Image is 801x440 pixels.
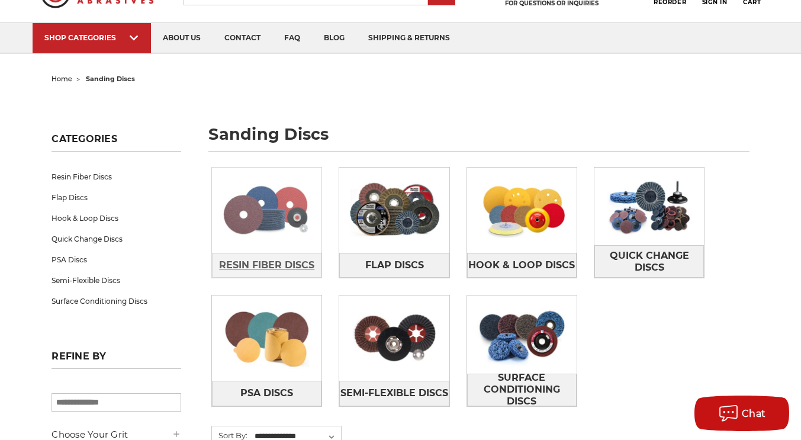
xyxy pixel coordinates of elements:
[52,291,181,311] a: Surface Conditioning Discs
[52,187,181,208] a: Flap Discs
[52,229,181,249] a: Quick Change Discs
[52,133,181,152] h5: Categories
[52,166,181,187] a: Resin Fiber Discs
[339,381,449,406] a: Semi-Flexible Discs
[219,255,314,275] span: Resin Fiber Discs
[86,75,135,83] span: sanding discs
[52,270,181,291] a: Semi-Flexible Discs
[272,23,312,53] a: faq
[212,381,321,406] a: PSA Discs
[151,23,213,53] a: about us
[742,408,766,419] span: Chat
[694,396,789,431] button: Chat
[594,245,704,278] a: Quick Change Discs
[339,253,449,278] a: Flap Discs
[365,255,424,275] span: Flap Discs
[339,299,449,377] img: Semi-Flexible Discs
[208,126,749,152] h1: sanding discs
[212,299,321,377] img: PSA Discs
[212,253,321,278] a: Resin Fiber Discs
[240,383,293,403] span: PSA Discs
[594,168,704,245] img: Quick Change Discs
[44,33,139,42] div: SHOP CATEGORIES
[595,246,703,278] span: Quick Change Discs
[468,368,576,412] span: Surface Conditioning Discs
[52,249,181,270] a: PSA Discs
[52,208,181,229] a: Hook & Loop Discs
[467,171,577,249] img: Hook & Loop Discs
[339,171,449,249] img: Flap Discs
[467,374,577,406] a: Surface Conditioning Discs
[468,255,575,275] span: Hook & Loop Discs
[356,23,462,53] a: shipping & returns
[312,23,356,53] a: blog
[212,171,321,249] img: Resin Fiber Discs
[52,75,72,83] a: home
[467,296,577,373] img: Surface Conditioning Discs
[52,351,181,369] h5: Refine by
[467,253,577,278] a: Hook & Loop Discs
[340,383,448,403] span: Semi-Flexible Discs
[213,23,272,53] a: contact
